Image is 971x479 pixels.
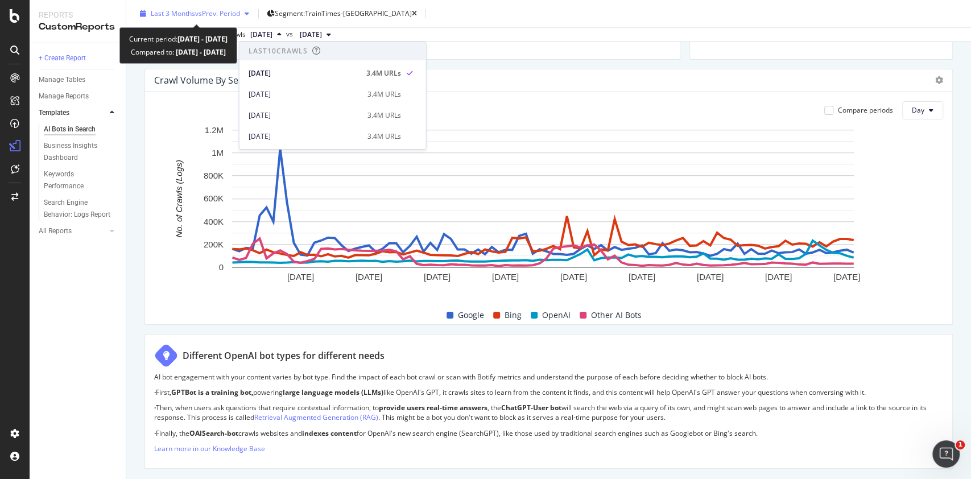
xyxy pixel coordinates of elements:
[249,110,361,120] div: [DATE]
[44,123,118,135] a: AI Bots in Search
[154,387,156,397] strong: ·
[250,30,272,40] span: 2025 Sep. 7th
[204,193,224,203] text: 600K
[542,308,571,322] span: OpenAI
[144,69,953,325] div: Crawl Volume By Search EngineCompare periodsDayA chart.GoogleBingOpenAIOther AI Bots
[300,30,322,40] span: 2025 Jun. 1st
[838,105,893,115] div: Compare periods
[39,52,118,64] a: + Create Report
[177,34,228,44] b: [DATE] - [DATE]
[44,168,108,192] div: Keywords Performance
[154,403,156,412] strong: ·
[246,28,286,42] button: [DATE]
[154,428,943,438] p: Finally, the crawls websites and for OpenAI's new search engine (SearchGPT), like those used by t...
[154,403,943,422] p: Then, when users ask questions that require contextual information, to , the will search the web ...
[151,9,195,18] span: Last 3 Months
[39,107,69,119] div: Templates
[932,440,960,468] iframe: Intercom live chat
[154,428,156,438] strong: ·
[154,372,943,382] p: AI bot engagement with your content varies by bot type. Find the impact of each bot crawl or scan...
[249,131,361,141] div: [DATE]
[356,272,382,282] text: [DATE]
[39,9,117,20] div: Reports
[39,225,72,237] div: All Reports
[154,124,931,296] svg: A chart.
[286,29,295,39] span: vs
[902,101,943,119] button: Day
[44,140,109,164] div: Business Insights Dashboard
[183,349,385,362] div: Different OpenAI bot types for different needs
[212,148,224,158] text: 1M
[39,90,89,102] div: Manage Reports
[39,74,85,86] div: Manage Tables
[765,272,792,282] text: [DATE]
[254,412,378,422] a: Retrieval Augmented Generation (RAG)
[833,272,860,282] text: [DATE]
[249,68,360,78] div: [DATE]
[44,140,118,164] a: Business Insights Dashboard
[154,444,265,453] a: Learn more in our Knowledge Base
[205,125,224,135] text: 1.2M
[591,308,642,322] span: Other AI Bots
[129,32,228,46] div: Current period:
[249,89,361,99] div: [DATE]
[505,308,522,322] span: Bing
[912,105,924,115] span: Day
[492,272,519,282] text: [DATE]
[956,440,965,449] span: 1
[283,387,383,397] strong: large language models (LLMs)
[367,89,401,99] div: 3.4M URLs
[367,110,401,120] div: 3.4M URLs
[379,403,487,412] strong: provide users real-time answers
[501,403,561,412] strong: ChatGPT-User bot
[367,131,401,141] div: 3.4M URLs
[44,123,96,135] div: AI Bots in Search
[560,272,587,282] text: [DATE]
[204,171,224,180] text: 800K
[366,68,401,78] div: 3.4M URLs
[195,9,240,18] span: vs Prev. Period
[424,272,451,282] text: [DATE]
[458,308,484,322] span: Google
[135,5,254,23] button: Last 3 MonthsvsPrev. Period
[39,90,118,102] a: Manage Reports
[629,272,655,282] text: [DATE]
[39,225,106,237] a: All Reports
[295,28,336,42] button: [DATE]
[39,52,86,64] div: + Create Report
[287,272,314,282] text: [DATE]
[204,239,224,249] text: 200K
[154,75,289,86] div: Crawl Volume By Search Engine
[249,46,308,56] div: Last 10 Crawls
[154,387,943,397] p: First, powering like OpenAI's GPT, it crawls sites to learn from the content it finds, and this c...
[44,197,111,221] div: Search Engine Behavior: Logs Report
[302,428,357,438] strong: indexes content
[171,387,253,397] strong: GPTBot is a training bot,
[275,9,412,18] span: Segment: TrainTimes-[GEOGRAPHIC_DATA]
[174,160,184,238] text: No. of Crawls (Logs)
[39,107,106,119] a: Templates
[44,168,118,192] a: Keywords Performance
[204,216,224,226] text: 400K
[39,20,117,34] div: CustomReports
[189,428,238,438] strong: OAISearch-bot
[219,262,224,272] text: 0
[39,74,118,86] a: Manage Tables
[174,47,226,57] b: [DATE] - [DATE]
[144,334,953,469] div: Different OpenAI bot types for different needsAI bot engagement with your content varies by bot t...
[263,8,420,19] button: Segment:TrainTimes-[GEOGRAPHIC_DATA]
[131,46,226,59] div: Compared to:
[697,272,724,282] text: [DATE]
[44,197,118,221] a: Search Engine Behavior: Logs Report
